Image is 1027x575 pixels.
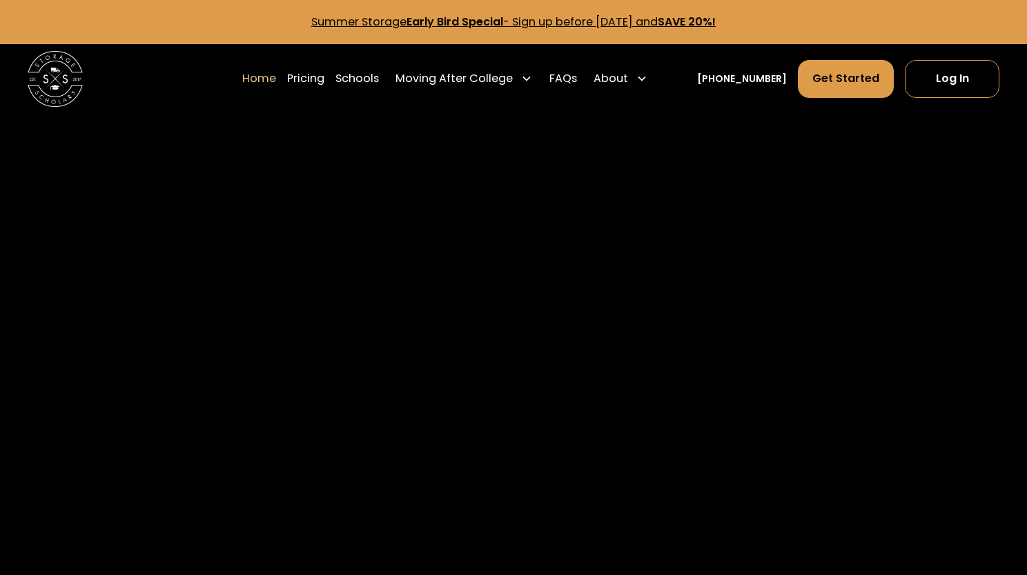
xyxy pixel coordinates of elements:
a: [PHONE_NUMBER] [697,72,787,86]
a: FAQs [549,59,577,98]
a: Summer StorageEarly Bird Special- Sign up before [DATE] andSAVE 20%! [311,14,716,30]
a: Home [242,59,276,98]
img: Storage Scholars main logo [28,51,83,106]
a: Get Started [798,60,894,97]
div: About [594,70,628,87]
div: Moving After College [395,70,513,87]
strong: Early Bird Special [407,14,503,30]
strong: SAVE 20%! [658,14,716,30]
a: Pricing [287,59,324,98]
a: Log In [905,60,999,97]
a: Schools [335,59,379,98]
